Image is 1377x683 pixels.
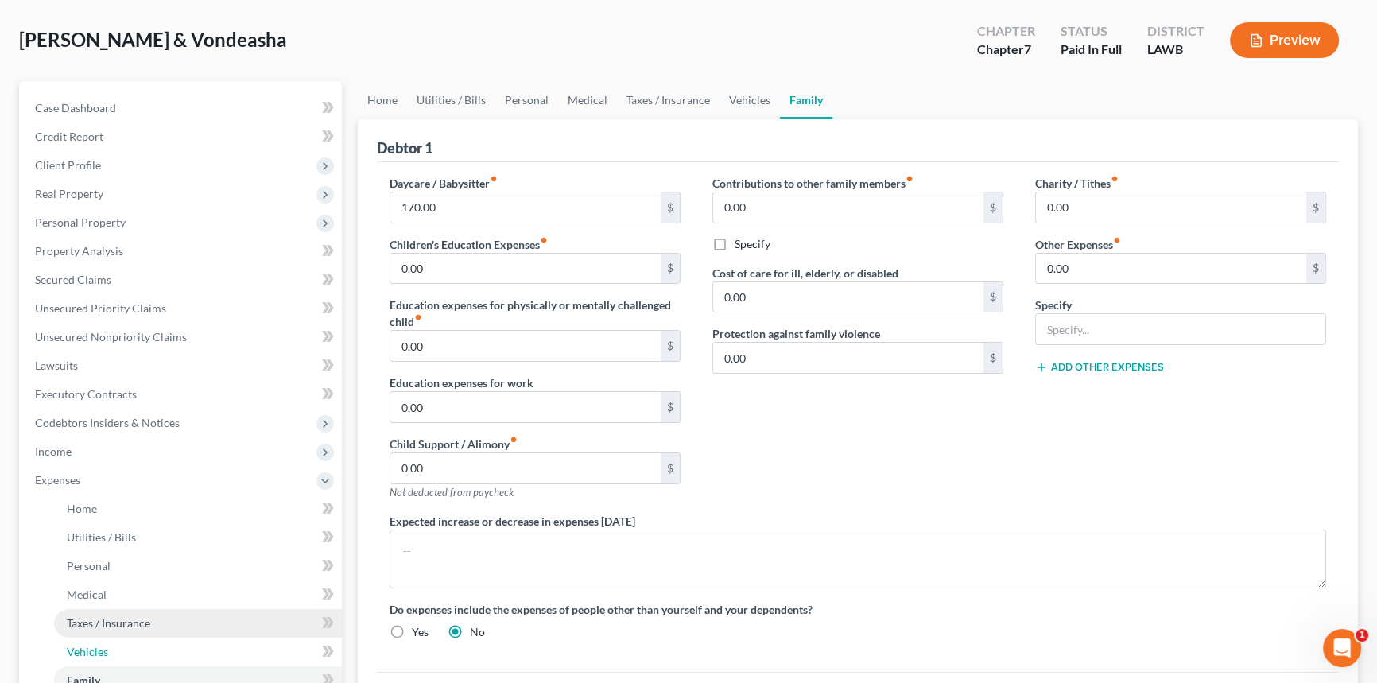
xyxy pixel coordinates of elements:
[1306,254,1325,284] div: $
[390,436,518,452] label: Child Support / Alimony
[22,323,342,351] a: Unsecured Nonpriority Claims
[713,282,983,312] input: --
[661,453,680,483] div: $
[490,175,498,183] i: fiber_manual_record
[780,81,832,119] a: Family
[1035,236,1121,253] label: Other Expenses
[54,609,342,638] a: Taxes / Insurance
[977,22,1035,41] div: Chapter
[713,192,983,223] input: --
[22,122,342,151] a: Credit Report
[1036,254,1306,284] input: --
[735,236,770,252] label: Specify
[390,486,514,499] span: Not deducted from paycheck
[390,254,661,284] input: --
[377,138,432,157] div: Debtor 1
[1061,41,1122,59] div: Paid In Full
[712,325,880,342] label: Protection against family violence
[35,244,123,258] span: Property Analysis
[54,552,342,580] a: Personal
[1113,236,1121,244] i: fiber_manual_record
[35,215,126,229] span: Personal Property
[661,392,680,422] div: $
[35,158,101,172] span: Client Profile
[54,580,342,609] a: Medical
[1147,41,1204,59] div: LAWB
[35,359,78,372] span: Lawsuits
[977,41,1035,59] div: Chapter
[540,236,548,244] i: fiber_manual_record
[67,502,97,515] span: Home
[390,392,661,422] input: --
[67,616,150,630] span: Taxes / Insurance
[35,187,103,200] span: Real Property
[510,436,518,444] i: fiber_manual_record
[390,453,661,483] input: --
[617,81,720,119] a: Taxes / Insurance
[390,192,661,223] input: --
[1035,361,1164,374] button: Add Other Expenses
[1306,192,1325,223] div: $
[1230,22,1339,58] button: Preview
[390,297,681,330] label: Education expenses for physically or mentally challenged child
[390,374,533,391] label: Education expenses for work
[35,301,166,315] span: Unsecured Priority Claims
[712,175,913,192] label: Contributions to other family members
[35,387,137,401] span: Executory Contracts
[67,559,111,572] span: Personal
[67,530,136,544] span: Utilities / Bills
[1323,629,1361,667] iframe: Intercom live chat
[35,330,187,343] span: Unsecured Nonpriority Claims
[713,343,983,373] input: --
[661,331,680,361] div: $
[1356,629,1368,642] span: 1
[983,192,1003,223] div: $
[54,495,342,523] a: Home
[712,265,898,281] label: Cost of care for ill, elderly, or disabled
[661,192,680,223] div: $
[983,343,1003,373] div: $
[22,237,342,266] a: Property Analysis
[1111,175,1119,183] i: fiber_manual_record
[661,254,680,284] div: $
[414,313,422,321] i: fiber_manual_record
[22,266,342,294] a: Secured Claims
[720,81,780,119] a: Vehicles
[54,638,342,666] a: Vehicles
[22,351,342,380] a: Lawsuits
[1035,297,1072,313] label: Specify
[35,416,180,429] span: Codebtors Insiders & Notices
[1035,175,1119,192] label: Charity / Tithes
[1024,41,1031,56] span: 7
[390,331,661,361] input: --
[390,513,635,530] label: Expected increase or decrease in expenses [DATE]
[22,294,342,323] a: Unsecured Priority Claims
[906,175,913,183] i: fiber_manual_record
[1147,22,1204,41] div: District
[407,81,495,119] a: Utilities / Bills
[495,81,558,119] a: Personal
[67,645,108,658] span: Vehicles
[412,624,429,640] label: Yes
[35,101,116,114] span: Case Dashboard
[35,444,72,458] span: Income
[470,624,485,640] label: No
[390,601,1326,618] label: Do expenses include the expenses of people other than yourself and your dependents?
[1036,314,1325,344] input: Specify...
[1036,192,1306,223] input: --
[358,81,407,119] a: Home
[35,273,111,286] span: Secured Claims
[67,588,107,601] span: Medical
[390,236,548,253] label: Children's Education Expenses
[390,175,498,192] label: Daycare / Babysitter
[19,28,287,51] span: [PERSON_NAME] & Vondeasha
[1061,22,1122,41] div: Status
[558,81,617,119] a: Medical
[54,523,342,552] a: Utilities / Bills
[983,282,1003,312] div: $
[35,130,103,143] span: Credit Report
[22,380,342,409] a: Executory Contracts
[22,94,342,122] a: Case Dashboard
[35,473,80,487] span: Expenses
